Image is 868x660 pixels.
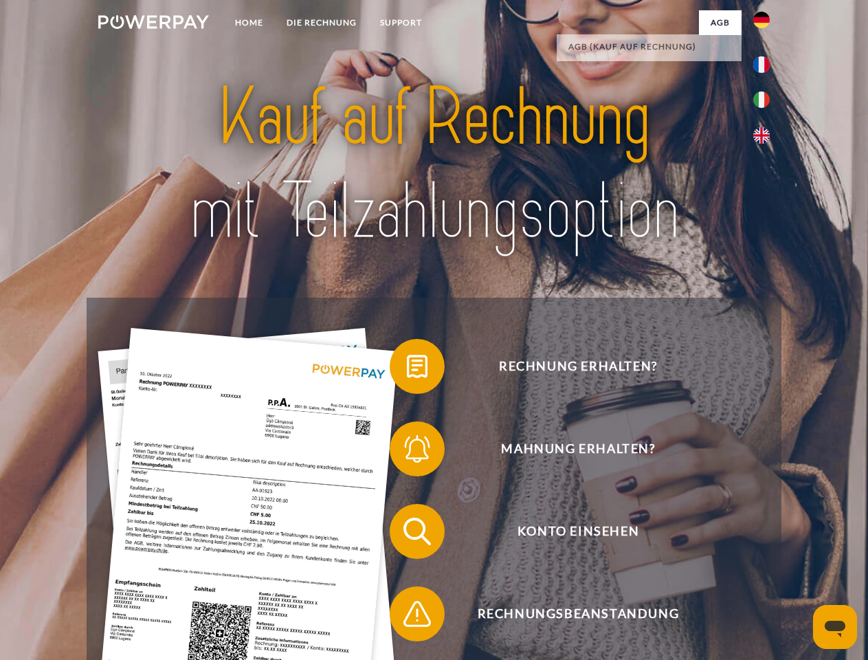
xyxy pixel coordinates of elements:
[223,10,275,35] a: Home
[753,12,770,28] img: de
[390,504,747,559] button: Konto einsehen
[557,59,742,84] a: AGB (Kreditkonto/Teilzahlung)
[400,597,434,631] img: qb_warning.svg
[753,127,770,144] img: en
[390,339,747,394] button: Rechnung erhalten?
[753,56,770,73] img: fr
[410,339,746,394] span: Rechnung erhalten?
[813,605,857,649] iframe: Schaltfläche zum Öffnen des Messaging-Fensters
[400,432,434,466] img: qb_bell.svg
[275,10,368,35] a: DIE RECHNUNG
[368,10,434,35] a: SUPPORT
[98,15,209,29] img: logo-powerpay-white.svg
[390,586,747,641] button: Rechnungsbeanstandung
[400,349,434,384] img: qb_bill.svg
[390,421,747,476] button: Mahnung erhalten?
[131,66,737,263] img: title-powerpay_de.svg
[557,34,742,59] a: AGB (Kauf auf Rechnung)
[753,91,770,108] img: it
[410,586,746,641] span: Rechnungsbeanstandung
[699,10,742,35] a: agb
[410,504,746,559] span: Konto einsehen
[400,514,434,549] img: qb_search.svg
[410,421,746,476] span: Mahnung erhalten?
